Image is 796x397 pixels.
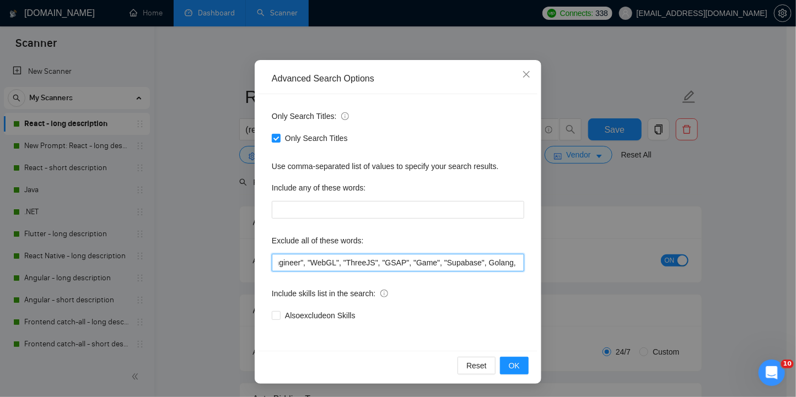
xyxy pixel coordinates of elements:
[272,179,365,197] label: Include any of these words:
[341,112,349,120] span: info-circle
[380,290,388,297] span: info-circle
[458,357,496,374] button: Reset
[500,357,529,374] button: OK
[281,309,360,322] span: Also exclude on Skills
[272,160,524,172] div: Use comma-separated list of values to specify your search results.
[281,132,352,144] span: Only Search Titles
[272,232,364,249] label: Exclude all of these words:
[512,60,541,90] button: Close
[272,287,388,300] span: Include skills list in the search:
[759,360,785,386] iframe: Intercom live chat
[466,360,487,372] span: Reset
[272,110,349,122] span: Only Search Titles:
[522,70,531,79] span: close
[272,73,524,85] div: Advanced Search Options
[781,360,794,368] span: 10
[509,360,520,372] span: OK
